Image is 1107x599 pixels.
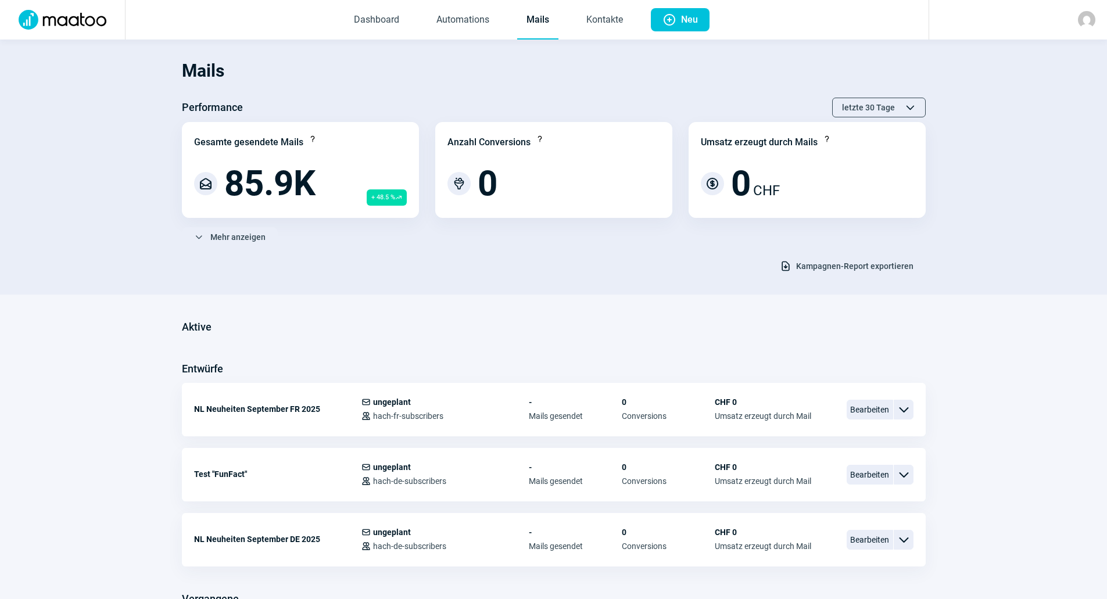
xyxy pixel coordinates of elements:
span: 0 [622,528,715,537]
span: Mails gesendet [529,541,622,551]
img: Logo [12,10,113,30]
span: Umsatz erzeugt durch Mail [715,411,811,421]
h3: Entwürfe [182,360,223,378]
div: Anzahl Conversions [447,135,531,149]
span: Conversions [622,476,715,486]
span: CHF [753,180,780,201]
span: ungeplant [373,397,411,407]
span: letzte 30 Tage [842,98,895,117]
span: ungeplant [373,462,411,472]
img: avatar [1078,11,1095,28]
span: hach-de-subscribers [373,476,446,486]
span: Umsatz erzeugt durch Mail [715,541,811,551]
span: CHF 0 [715,528,811,537]
span: + 48.5 % [367,189,407,206]
a: Kontakte [577,1,632,40]
span: CHF 0 [715,397,811,407]
h1: Mails [182,51,926,91]
span: Neu [681,8,698,31]
span: - [529,462,622,472]
a: Mails [517,1,558,40]
button: Kampagnen-Report exportieren [768,256,926,276]
div: Umsatz erzeugt durch Mails [701,135,818,149]
span: - [529,528,622,537]
div: NL Neuheiten September FR 2025 [194,397,361,421]
a: Dashboard [345,1,409,40]
span: 85.9K [224,166,316,201]
span: hach-fr-subscribers [373,411,443,421]
span: Conversions [622,411,715,421]
span: Mails gesendet [529,411,622,421]
span: Mehr anzeigen [210,228,266,246]
span: Kampagnen-Report exportieren [796,257,913,275]
div: Gesamte gesendete Mails [194,135,303,149]
div: Test "FunFact" [194,462,361,486]
h3: Performance [182,98,243,117]
span: 0 [478,166,497,201]
button: Neu [651,8,710,31]
span: 0 [622,462,715,472]
h3: Aktive [182,318,212,336]
span: ungeplant [373,528,411,537]
span: - [529,397,622,407]
span: CHF 0 [715,462,811,472]
span: hach-de-subscribers [373,541,446,551]
span: Umsatz erzeugt durch Mail [715,476,811,486]
span: Bearbeiten [847,400,893,419]
span: Bearbeiten [847,465,893,485]
span: 0 [622,397,715,407]
button: Mehr anzeigen [182,227,278,247]
span: 0 [731,166,751,201]
div: NL Neuheiten September DE 2025 [194,528,361,551]
a: Automations [427,1,499,40]
span: Mails gesendet [529,476,622,486]
span: Conversions [622,541,715,551]
span: Bearbeiten [847,530,893,550]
